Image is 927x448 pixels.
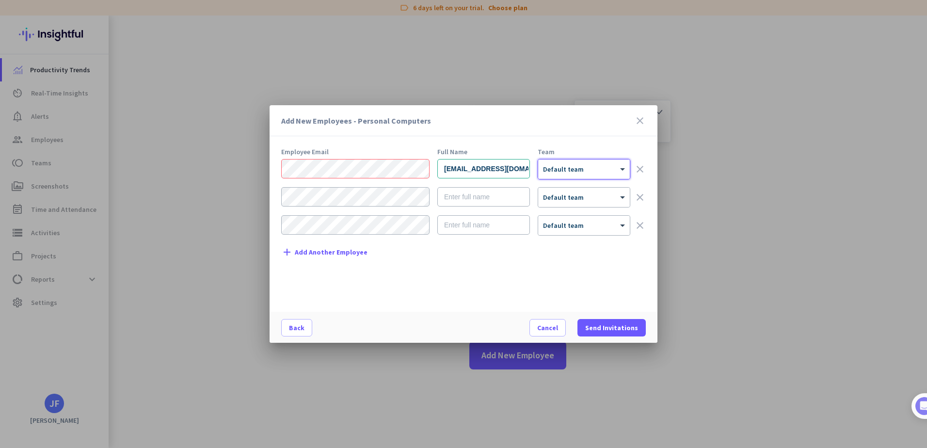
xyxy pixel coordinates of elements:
[437,187,530,207] input: Enter full name
[529,319,566,336] button: Cancel
[577,319,646,336] button: Send Invitations
[634,115,646,127] i: close
[634,163,646,175] i: clear
[538,148,630,155] div: Team
[281,246,293,258] i: add
[634,192,646,203] i: clear
[437,159,530,178] input: Enter full name
[634,220,646,231] i: clear
[281,319,312,336] button: Back
[295,249,368,256] span: Add Another Employee
[585,323,638,333] span: Send Invitations
[289,323,304,333] span: Back
[437,215,530,235] input: Enter full name
[537,323,558,333] span: Cancel
[281,117,634,125] h3: Add New Employees - Personal Computers
[437,148,530,155] div: Full Name
[281,148,430,155] div: Employee Email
